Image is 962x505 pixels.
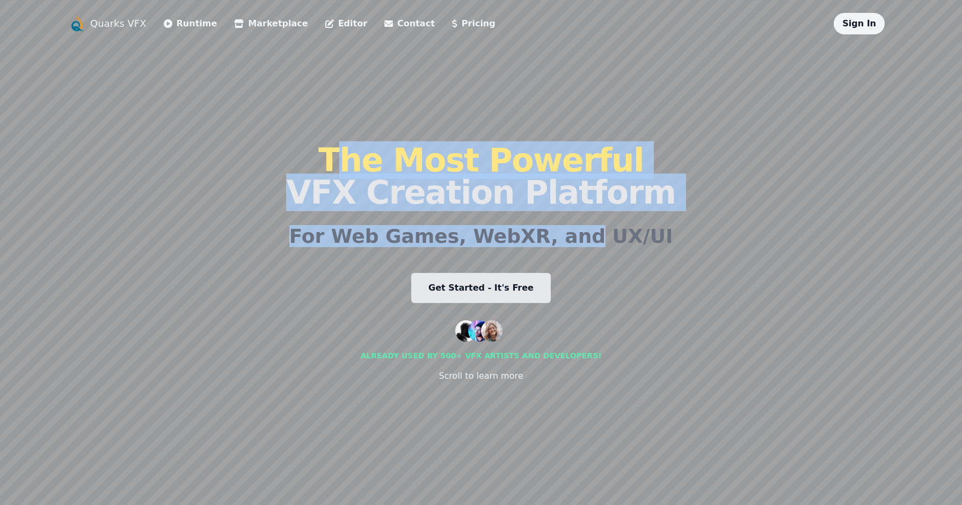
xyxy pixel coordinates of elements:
a: Sign In [842,18,876,28]
img: customer 1 [455,320,477,342]
h2: For Web Games, WebXR, and UX/UI [289,226,673,247]
div: Already used by 500+ vfx artists and developers! [360,350,601,361]
img: customer 2 [468,320,490,342]
a: Runtime [164,17,217,30]
span: The Most Powerful [318,141,644,179]
a: Pricing [452,17,495,30]
a: Quarks VFX [90,16,147,31]
a: Get Started - It's Free [411,273,551,303]
div: Scroll to learn more [439,370,523,383]
a: Marketplace [234,17,308,30]
img: customer 3 [481,320,502,342]
h1: VFX Creation Platform [286,144,675,208]
a: Editor [325,17,367,30]
a: Contact [384,17,435,30]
